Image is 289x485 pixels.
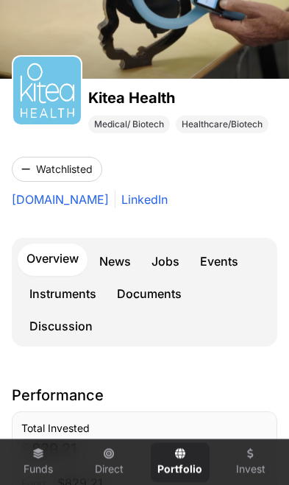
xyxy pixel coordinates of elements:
[12,157,102,182] button: Watchlisted
[19,63,75,118] img: output-onlinepngtools---2024-10-23T120245.028.png
[21,311,101,341] a: Discussion
[88,88,268,108] h1: Kitea Health
[18,244,88,276] a: Overview
[90,247,140,276] a: News
[12,191,109,208] a: [DOMAIN_NAME]
[108,279,190,308] a: Documents
[9,442,68,482] a: Funds
[21,279,105,308] a: Instruments
[191,247,247,276] a: Events
[79,442,138,482] a: Direct
[182,118,263,130] span: Healthcare/Biotech
[94,118,164,130] span: Medical/ Biotech
[115,191,168,208] a: LinkedIn
[18,244,271,341] nav: Tabs
[215,414,289,485] iframe: Chat Widget
[12,385,277,406] p: Performance
[151,442,210,482] a: Portfolio
[143,247,188,276] a: Jobs
[21,421,268,436] h3: Total Invested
